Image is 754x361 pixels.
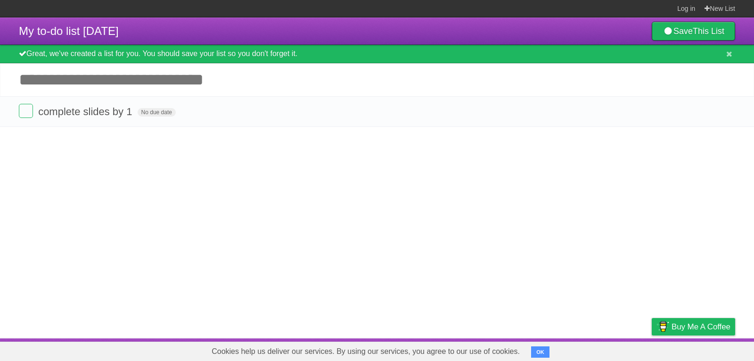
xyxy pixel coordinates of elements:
span: No due date [138,108,176,117]
a: SaveThis List [652,22,735,41]
a: Terms [607,341,628,359]
img: Buy me a coffee [656,319,669,335]
a: About [526,341,546,359]
span: Cookies help us deliver our services. By using our services, you agree to our use of cookies. [202,342,529,361]
span: Buy me a coffee [672,319,730,335]
span: My to-do list [DATE] [19,25,119,37]
a: Buy me a coffee [652,318,735,336]
a: Suggest a feature [676,341,735,359]
button: OK [531,346,549,358]
label: Done [19,104,33,118]
a: Privacy [639,341,664,359]
span: complete slides by 1 [38,106,134,118]
a: Developers [557,341,596,359]
b: This List [693,26,724,36]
